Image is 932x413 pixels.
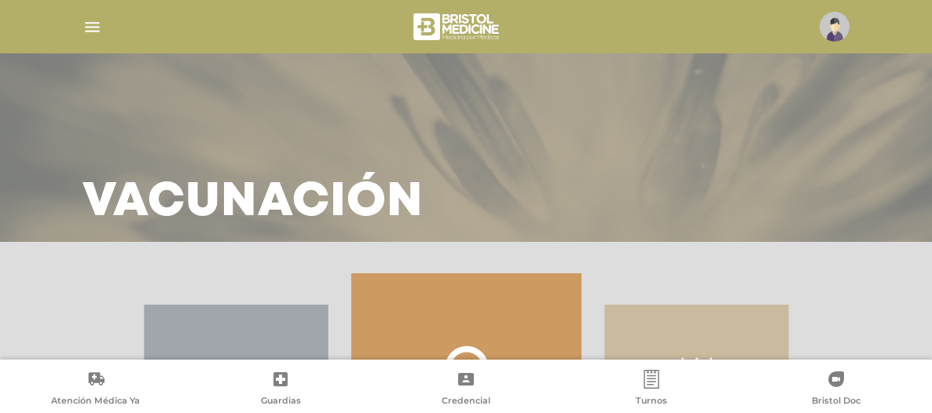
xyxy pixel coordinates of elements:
span: Bristol Doc [812,395,860,409]
a: Guardias [189,370,374,410]
a: Atención Médica Ya [3,370,189,410]
span: Credencial [442,395,490,409]
img: bristol-medicine-blanco.png [411,8,505,46]
span: Turnos [636,395,667,409]
span: Atención Médica Ya [51,395,140,409]
h3: Vacunación [83,182,424,223]
img: Cober_menu-lines-white.svg [83,17,102,37]
a: Turnos [559,370,744,410]
span: Guardias [261,395,301,409]
img: profile-placeholder.svg [820,12,849,42]
a: Bristol Doc [743,370,929,410]
a: Credencial [373,370,559,410]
